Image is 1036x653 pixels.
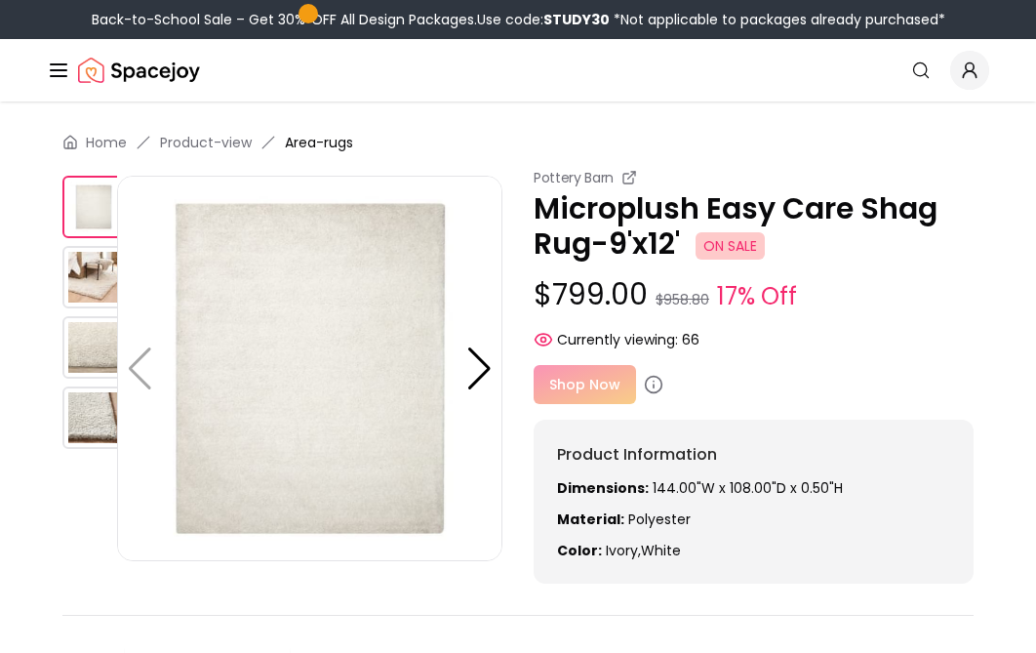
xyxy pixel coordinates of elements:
[641,541,681,560] span: white
[534,168,614,187] small: Pottery Barn
[557,510,624,529] strong: Material:
[557,478,649,498] strong: Dimensions:
[285,133,353,152] span: Area-rugs
[717,279,797,314] small: 17% Off
[557,443,950,467] h6: Product Information
[78,51,200,90] img: Spacejoy Logo
[62,246,125,308] img: https://storage.googleapis.com/spacejoy-main/assets/6076d97b564b96002362b0f7/product_1_iflfk2gmd3k
[610,10,945,29] span: *Not applicable to packages already purchased*
[160,133,252,152] a: Product-view
[557,541,602,560] strong: Color:
[117,176,502,561] img: https://storage.googleapis.com/spacejoy-main/assets/6076d97b564b96002362b0f7/product_0_caa2m1f6b55e
[606,541,641,560] span: ivory ,
[92,10,945,29] div: Back-to-School Sale – Get 30% OFF All Design Packages.
[47,39,989,102] nav: Global
[62,316,125,379] img: https://storage.googleapis.com/spacejoy-main/assets/6076d97b564b96002362b0f7/product_2_j1ha2hn0fj67
[534,191,974,262] p: Microplush Easy Care Shag Rug-9'x12'
[62,387,125,449] img: https://storage.googleapis.com/spacejoy-main/assets/6076d97b564b96002362b0f7/product_3_dpamkhmo92ie
[86,133,127,152] a: Home
[628,510,691,529] span: polyester
[62,133,974,152] nav: breadcrumb
[682,330,699,349] span: 66
[62,176,125,238] img: https://storage.googleapis.com/spacejoy-main/assets/6076d97b564b96002362b0f7/product_0_caa2m1f6b55e
[557,330,678,349] span: Currently viewing:
[557,478,950,498] p: 144.00"W x 108.00"D x 0.50"H
[78,51,200,90] a: Spacejoy
[696,232,765,260] span: ON SALE
[543,10,610,29] b: STUDY30
[477,10,610,29] span: Use code:
[534,277,974,314] p: $799.00
[656,290,709,309] small: $958.80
